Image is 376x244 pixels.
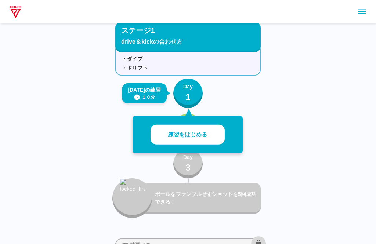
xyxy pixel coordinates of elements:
[122,64,254,72] p: ・ドリフト
[183,153,193,161] p: Day
[122,55,254,63] p: ・ダイブ
[121,37,255,46] p: drive＆kickの合わせ方
[185,91,191,104] p: 1
[173,79,203,108] button: Day1
[183,83,193,91] p: Day
[121,25,155,36] p: ステージ1
[142,94,155,101] p: １０分
[9,4,22,19] img: dummy
[151,125,225,145] button: 練習をはじめる
[112,178,152,218] button: locked_fire_icon
[155,190,258,206] p: ボールをファンブルせずショットを5回成功できる！
[128,86,161,94] p: [DATE]の練習
[168,131,207,139] p: 練習をはじめる
[120,179,145,209] img: locked_fire_icon
[356,6,368,18] button: sidemenu
[185,161,191,174] p: 3
[173,149,203,178] button: Day3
